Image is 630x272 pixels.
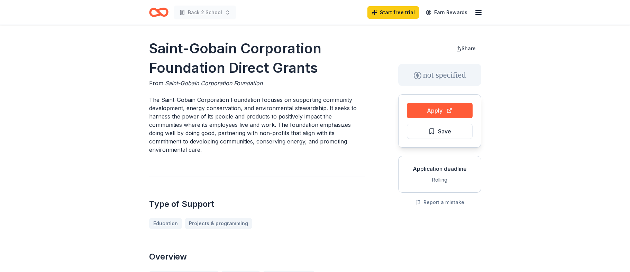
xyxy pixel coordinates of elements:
span: Share [462,45,476,51]
div: not specified [398,64,481,86]
a: Projects & programming [185,218,252,229]
button: Save [407,124,473,139]
a: Education [149,218,182,229]
button: Apply [407,103,473,118]
span: Back 2 School [188,8,222,17]
span: Save [438,127,451,136]
h1: Saint-Gobain Corporation Foundation Direct Grants [149,39,365,78]
h2: Type of Support [149,199,365,210]
a: Start free trial [367,6,419,19]
div: Rolling [404,176,475,184]
span: Saint-Gobain Corporation Foundation [165,80,263,87]
button: Back 2 School [174,6,236,19]
div: From [149,79,365,87]
a: Earn Rewards [422,6,472,19]
h2: Overview [149,251,365,262]
p: The Saint-Gobain Corporation Foundation focuses on supporting community development, energy conse... [149,96,365,154]
div: Application deadline [404,165,475,173]
button: Share [450,42,481,55]
button: Report a mistake [415,198,464,207]
a: Home [149,4,168,20]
